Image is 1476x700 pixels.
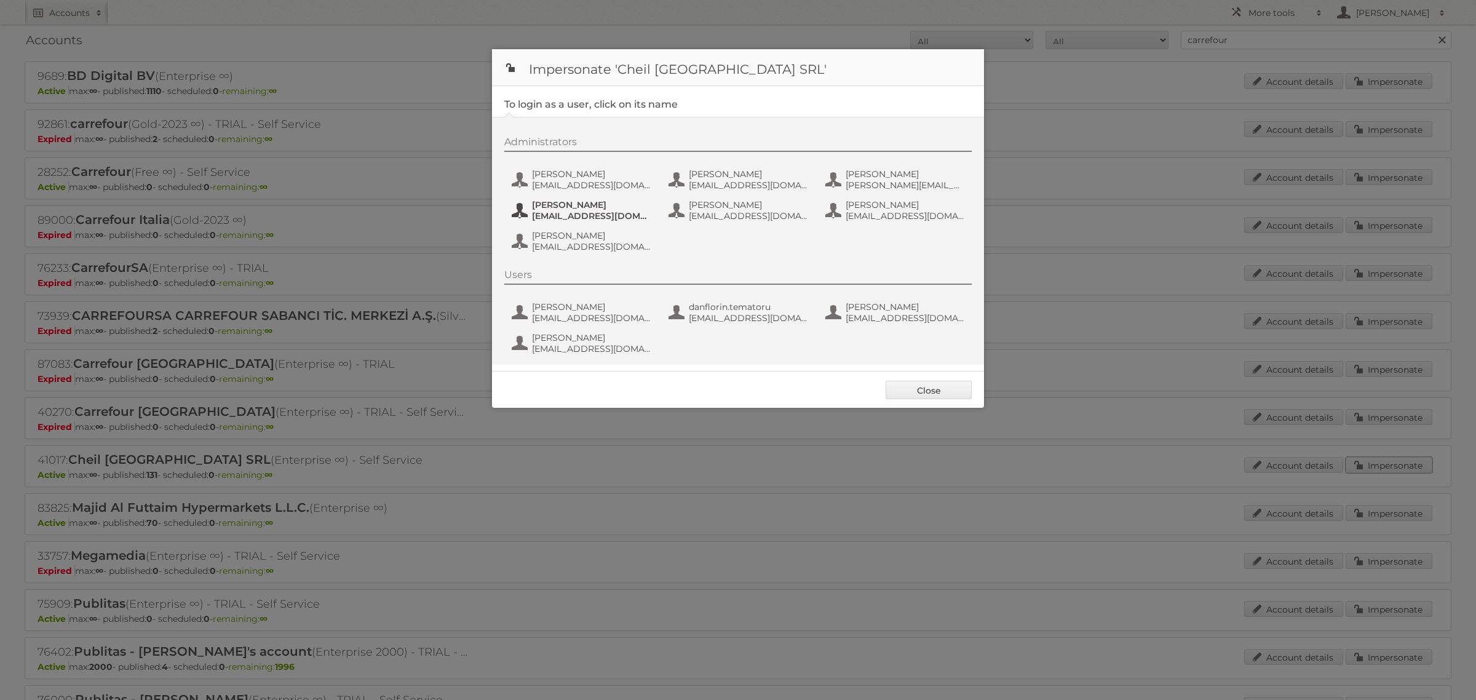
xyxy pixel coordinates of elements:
[846,180,965,191] span: [PERSON_NAME][EMAIL_ADDRESS][DOMAIN_NAME]
[492,49,984,86] h1: Impersonate 'Cheil [GEOGRAPHIC_DATA] SRL'
[667,198,812,223] button: [PERSON_NAME] [EMAIL_ADDRESS][DOMAIN_NAME]
[532,180,651,191] span: [EMAIL_ADDRESS][DOMAIN_NAME]
[532,199,651,210] span: [PERSON_NAME]
[846,199,965,210] span: [PERSON_NAME]
[824,198,969,223] button: [PERSON_NAME] [EMAIL_ADDRESS][DOMAIN_NAME]
[504,98,678,110] legend: To login as a user, click on its name
[504,136,972,152] div: Administrators
[689,312,808,324] span: [EMAIL_ADDRESS][DOMAIN_NAME]
[532,210,651,221] span: [EMAIL_ADDRESS][DOMAIN_NAME]
[824,300,969,325] button: [PERSON_NAME] [EMAIL_ADDRESS][DOMAIN_NAME]
[667,300,812,325] button: danflorin.tematoru [EMAIL_ADDRESS][DOMAIN_NAME]
[532,312,651,324] span: [EMAIL_ADDRESS][DOMAIN_NAME]
[532,169,651,180] span: [PERSON_NAME]
[532,301,651,312] span: [PERSON_NAME]
[846,210,965,221] span: [EMAIL_ADDRESS][DOMAIN_NAME]
[846,169,965,180] span: [PERSON_NAME]
[824,167,969,192] button: [PERSON_NAME] [PERSON_NAME][EMAIL_ADDRESS][DOMAIN_NAME]
[886,381,972,399] a: Close
[532,230,651,241] span: [PERSON_NAME]
[532,343,651,354] span: [EMAIL_ADDRESS][DOMAIN_NAME]
[846,301,965,312] span: [PERSON_NAME]
[504,269,972,285] div: Users
[689,199,808,210] span: [PERSON_NAME]
[689,210,808,221] span: [EMAIL_ADDRESS][DOMAIN_NAME]
[689,169,808,180] span: [PERSON_NAME]
[532,332,651,343] span: [PERSON_NAME]
[510,300,655,325] button: [PERSON_NAME] [EMAIL_ADDRESS][DOMAIN_NAME]
[846,312,965,324] span: [EMAIL_ADDRESS][DOMAIN_NAME]
[510,167,655,192] button: [PERSON_NAME] [EMAIL_ADDRESS][DOMAIN_NAME]
[510,198,655,223] button: [PERSON_NAME] [EMAIL_ADDRESS][DOMAIN_NAME]
[689,301,808,312] span: danflorin.tematoru
[510,229,655,253] button: [PERSON_NAME] [EMAIL_ADDRESS][DOMAIN_NAME]
[689,180,808,191] span: [EMAIL_ADDRESS][DOMAIN_NAME]
[667,167,812,192] button: [PERSON_NAME] [EMAIL_ADDRESS][DOMAIN_NAME]
[532,241,651,252] span: [EMAIL_ADDRESS][DOMAIN_NAME]
[510,331,655,356] button: [PERSON_NAME] [EMAIL_ADDRESS][DOMAIN_NAME]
